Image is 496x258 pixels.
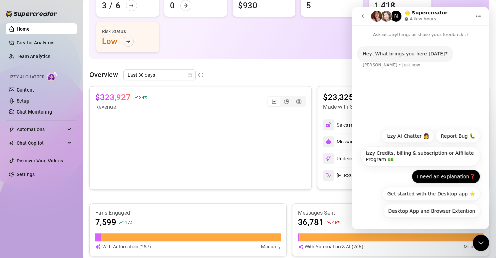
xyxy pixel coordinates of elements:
[9,127,14,132] span: thunderbolt
[6,10,57,17] img: logo-BBDzfeDw.svg
[323,103,417,111] article: Made with Superpowers in last 30 days
[89,69,118,80] article: Overview
[17,98,29,104] a: Setup
[296,99,301,104] span: dollar-circle
[17,138,65,149] span: Chat Copilot
[95,243,101,250] img: svg%3e
[17,54,50,59] a: Team Analytics
[128,70,192,80] span: Last 30 days
[298,209,483,217] article: Messages Sent
[9,141,13,146] img: Chat Copilot
[323,92,424,103] article: $23,325
[325,122,332,128] img: svg%3e
[325,172,332,179] img: svg%3e
[17,109,52,115] a: Chat Monitoring
[95,209,281,217] article: Fans Engaged
[323,153,421,164] div: Undercharges Prevented by PriceGuard
[325,155,332,162] img: svg%3e
[47,71,58,81] img: AI Chatter
[284,99,289,104] span: pie-chart
[188,73,192,77] span: calendar
[102,28,153,35] div: Risk Status
[272,99,277,104] span: line-chart
[473,235,489,251] iframe: Intercom live chat
[17,172,35,177] a: Settings
[323,170,439,181] div: [PERSON_NAME]’s messages and PPVs tracked
[133,95,138,100] span: rise
[298,243,303,250] img: svg%3e
[267,96,306,107] div: segmented control
[95,217,116,228] article: 7,599
[102,243,151,250] article: With Automation (257)
[129,3,134,8] span: arrow-right
[95,103,147,111] article: Revenue
[119,220,124,225] span: rise
[298,217,324,228] article: 36,781
[337,121,416,129] div: Sales made with AI & Automations
[10,74,44,80] span: Izzy AI Chatter
[139,94,147,100] span: 24 %
[332,219,340,225] span: 48 %
[326,220,331,225] span: fall
[17,124,65,135] span: Automations
[17,26,30,32] a: Home
[95,92,131,103] article: $323,927
[326,139,331,144] img: svg%3e
[261,243,281,250] article: Manually
[125,219,132,225] span: 17 %
[464,243,483,250] article: Manually
[352,7,489,229] iframe: Intercom live chat
[183,3,188,8] span: arrow-right
[198,73,203,77] span: info-circle
[305,243,363,250] article: With Automation & AI (266)
[323,136,413,147] div: Messages sent by automations & AI
[17,37,72,48] a: Creator Analytics
[126,39,131,44] span: arrow-right
[17,158,63,163] a: Discover Viral Videos
[17,87,34,93] a: Content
